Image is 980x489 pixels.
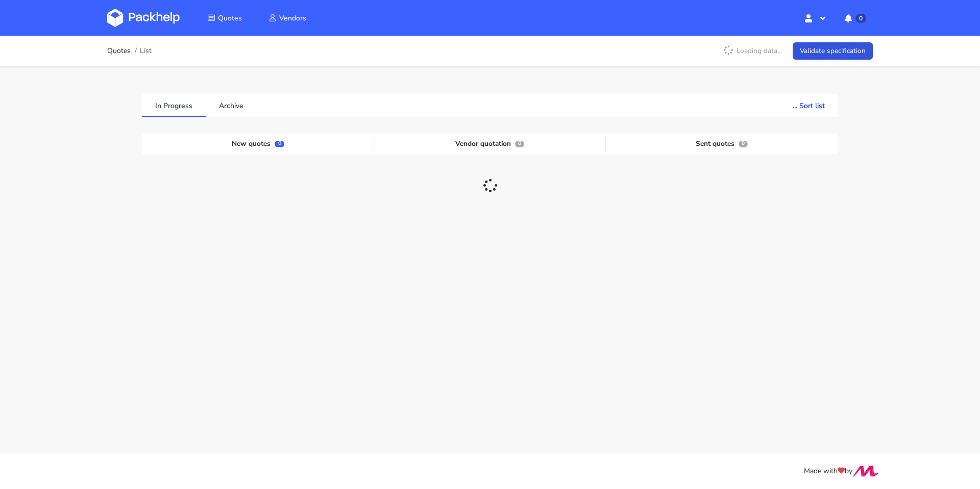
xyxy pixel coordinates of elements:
img: Dashboard [107,9,180,27]
button: 0 [837,9,873,27]
a: Quotes [107,47,131,55]
span: 0 [855,14,866,23]
a: Validate specification [793,42,873,60]
span: List [140,47,152,55]
div: Made with by [94,466,886,477]
nav: breadcrumb [107,41,152,61]
a: In Progress [142,94,206,116]
span: 0 [275,141,284,147]
div: New quotes [142,136,374,151]
span: Vendors [279,13,306,23]
img: Move Closer [852,466,879,477]
a: Quotes [195,9,254,27]
span: 0 [515,141,524,147]
span: 0 [739,141,748,147]
button: ... Sort list [779,94,838,116]
span: Quotes [218,13,242,23]
p: Loading data... [718,42,787,60]
a: Vendors [256,9,318,27]
div: Sent quotes [606,136,838,151]
div: Vendor quotation [374,136,606,151]
a: Archive [206,94,257,116]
